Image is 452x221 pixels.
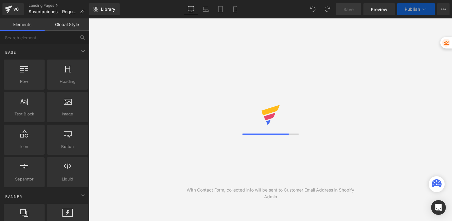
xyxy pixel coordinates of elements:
span: Preview [371,6,387,13]
span: Suscripciones - Regular [29,9,77,14]
span: Row [6,78,43,85]
span: Save [343,6,354,13]
span: Icon [6,143,43,150]
a: Desktop [184,3,198,15]
a: New Library [89,3,120,15]
span: Library [101,6,115,12]
span: Publish [405,7,420,12]
a: Landing Pages [29,3,89,8]
a: Global Style [45,18,89,31]
button: More [437,3,450,15]
button: Undo [307,3,319,15]
a: Laptop [198,3,213,15]
span: Banner [5,194,23,200]
a: v6 [2,3,24,15]
span: Liquid [49,176,86,182]
div: Open Intercom Messenger [431,200,446,215]
div: With Contact Form, collected info will be sent to Customer Email Address in Shopify Admin [180,187,361,200]
span: Image [49,111,86,117]
a: Mobile [228,3,243,15]
div: v6 [12,5,20,13]
button: Redo [321,3,334,15]
span: Base [5,49,17,55]
a: Preview [363,3,395,15]
span: Text Block [6,111,43,117]
a: Tablet [213,3,228,15]
button: Publish [397,3,435,15]
span: Button [49,143,86,150]
span: Heading [49,78,86,85]
span: Separator [6,176,43,182]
